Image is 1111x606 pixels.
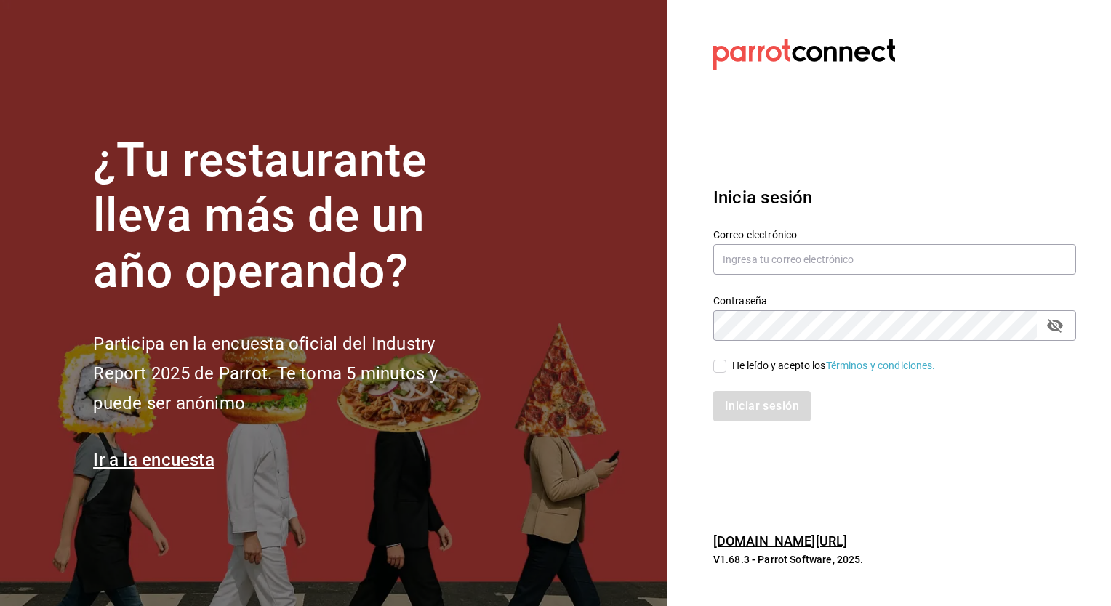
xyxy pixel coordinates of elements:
p: V1.68.3 - Parrot Software, 2025. [713,552,1076,567]
button: passwordField [1043,313,1067,338]
a: Términos y condiciones. [826,360,936,371]
h3: Inicia sesión [713,185,1076,211]
h1: ¿Tu restaurante lleva más de un año operando? [93,133,486,300]
input: Ingresa tu correo electrónico [713,244,1076,275]
a: [DOMAIN_NAME][URL] [713,533,847,549]
label: Contraseña [713,295,1076,305]
div: He leído y acepto los [732,358,936,373]
a: Ir a la encuesta [93,450,214,470]
label: Correo electrónico [713,229,1076,239]
h2: Participa en la encuesta oficial del Industry Report 2025 de Parrot. Te toma 5 minutos y puede se... [93,329,486,418]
